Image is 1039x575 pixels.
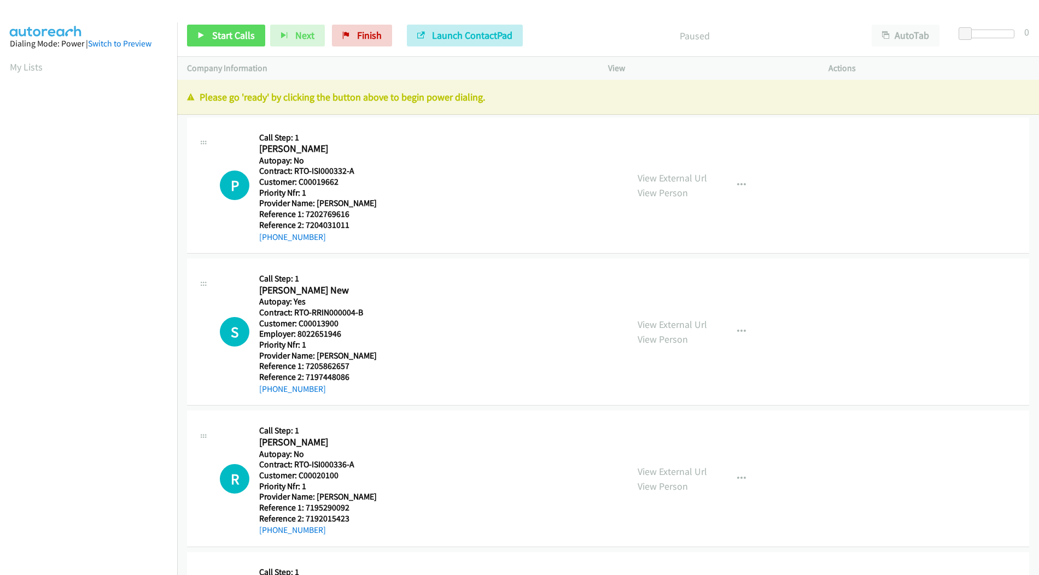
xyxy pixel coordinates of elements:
[638,318,707,331] a: View External Url
[88,38,151,49] a: Switch to Preview
[220,317,249,347] h1: S
[259,155,377,166] h5: Autopay: No
[259,284,363,297] h2: [PERSON_NAME] New
[259,328,377,339] h5: Employer: 8022651946
[259,296,377,307] h5: Autopay: Yes
[220,464,249,494] div: The call is yet to be attempted
[259,232,326,242] a: [PHONE_NUMBER]
[259,187,377,198] h5: Priority Nfr: 1
[187,62,588,75] p: Company Information
[259,220,377,231] h5: Reference 2: 7204031011
[220,464,249,494] h1: R
[10,37,167,50] div: Dialing Mode: Power |
[259,436,363,449] h2: [PERSON_NAME]
[259,372,377,383] h5: Reference 2: 7197448086
[259,198,377,209] h5: Provider Name: [PERSON_NAME]
[357,29,382,42] span: Finish
[1024,25,1029,39] div: 0
[259,470,377,481] h5: Customer: C00020100
[259,209,377,220] h5: Reference 1: 7202769616
[828,62,1029,75] p: Actions
[220,171,249,200] div: The call is yet to be attempted
[259,491,377,502] h5: Provider Name: [PERSON_NAME]
[10,61,43,73] a: My Lists
[270,25,325,46] button: Next
[872,25,939,46] button: AutoTab
[220,171,249,200] h1: P
[259,339,377,350] h5: Priority Nfr: 1
[259,307,377,318] h5: Contract: RTO-RRIN000004-B
[187,90,1029,104] p: Please go 'ready' by clicking the button above to begin power dialing.
[259,132,377,143] h5: Call Step: 1
[638,465,707,478] a: View External Url
[259,449,377,460] h5: Autopay: No
[259,143,363,155] h2: [PERSON_NAME]
[259,525,326,535] a: [PHONE_NUMBER]
[259,318,377,329] h5: Customer: C00013900
[407,25,523,46] button: Launch ContactPad
[638,333,688,345] a: View Person
[638,172,707,184] a: View External Url
[259,350,377,361] h5: Provider Name: [PERSON_NAME]
[638,186,688,199] a: View Person
[432,29,512,42] span: Launch ContactPad
[259,425,377,436] h5: Call Step: 1
[638,480,688,492] a: View Person
[259,513,377,524] h5: Reference 2: 7192015423
[538,28,852,43] p: Paused
[259,361,377,372] h5: Reference 1: 7205862657
[259,502,377,513] h5: Reference 1: 7195290092
[259,273,377,284] h5: Call Step: 1
[259,459,377,470] h5: Contract: RTO-ISI000336-A
[259,384,326,394] a: [PHONE_NUMBER]
[964,30,1014,38] div: Delay between calls (in seconds)
[608,62,809,75] p: View
[259,166,377,177] h5: Contract: RTO-ISI000332-A
[332,25,392,46] a: Finish
[295,29,314,42] span: Next
[220,317,249,347] div: The call is yet to be attempted
[259,481,377,492] h5: Priority Nfr: 1
[259,177,377,187] h5: Customer: C00019662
